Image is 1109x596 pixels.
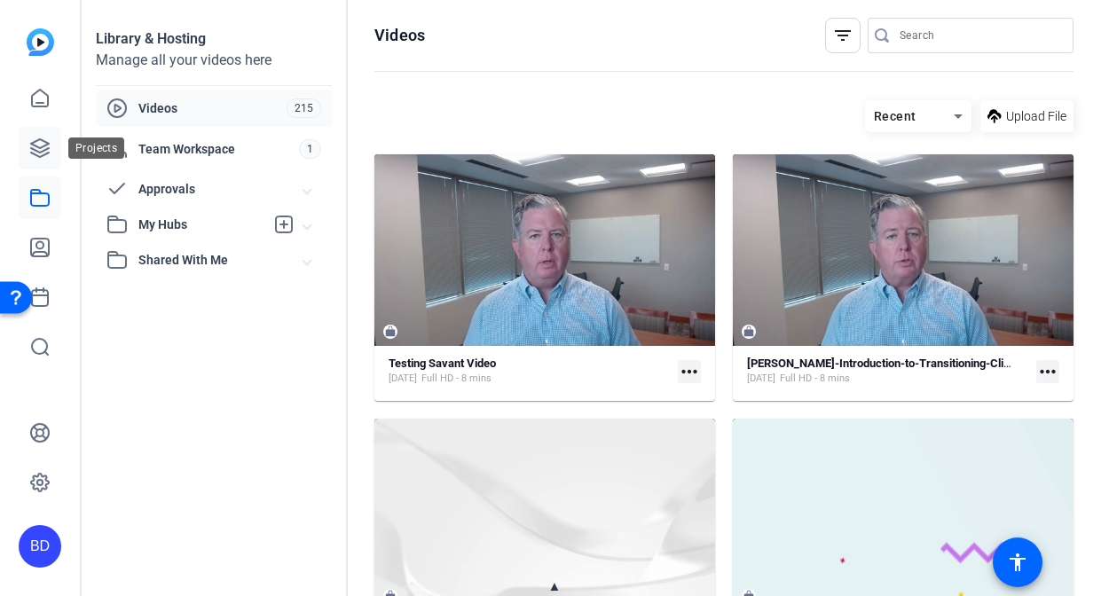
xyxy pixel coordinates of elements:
span: 1 [299,139,321,159]
div: Projects [68,137,124,159]
span: My Hubs [138,216,264,234]
input: Search [900,25,1059,46]
span: Recent [874,109,916,123]
mat-expansion-panel-header: Approvals [96,171,332,207]
span: Approvals [138,180,303,199]
mat-icon: more_horiz [1036,360,1059,383]
div: Library & Hosting [96,28,332,50]
div: BD [19,525,61,568]
mat-expansion-panel-header: My Hubs [96,207,332,242]
a: [PERSON_NAME]-Introduction-to-Transitioning-Clients-to-Transitioning-Clients-to-New-Advisors-Intr... [747,357,1029,386]
img: blue-gradient.svg [27,28,54,56]
mat-icon: accessibility [1007,552,1028,573]
span: 215 [287,98,321,118]
a: Testing Savant Video[DATE]Full HD - 8 mins [389,357,671,386]
span: Upload File [1006,107,1066,126]
mat-expansion-panel-header: Shared With Me [96,242,332,278]
span: [DATE] [389,372,417,386]
span: [DATE] [747,372,775,386]
mat-icon: filter_list [832,25,853,46]
span: Full HD - 8 mins [421,372,492,386]
button: Upload File [980,100,1074,132]
mat-icon: more_horiz [678,360,701,383]
span: Shared With Me [138,251,303,270]
span: ▲ [548,578,562,594]
span: Team Workspace [138,140,299,158]
h1: Videos [374,25,425,46]
div: Manage all your videos here [96,50,332,71]
strong: Testing Savant Video [389,357,496,370]
span: Full HD - 8 mins [780,372,850,386]
span: Videos [138,99,287,117]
